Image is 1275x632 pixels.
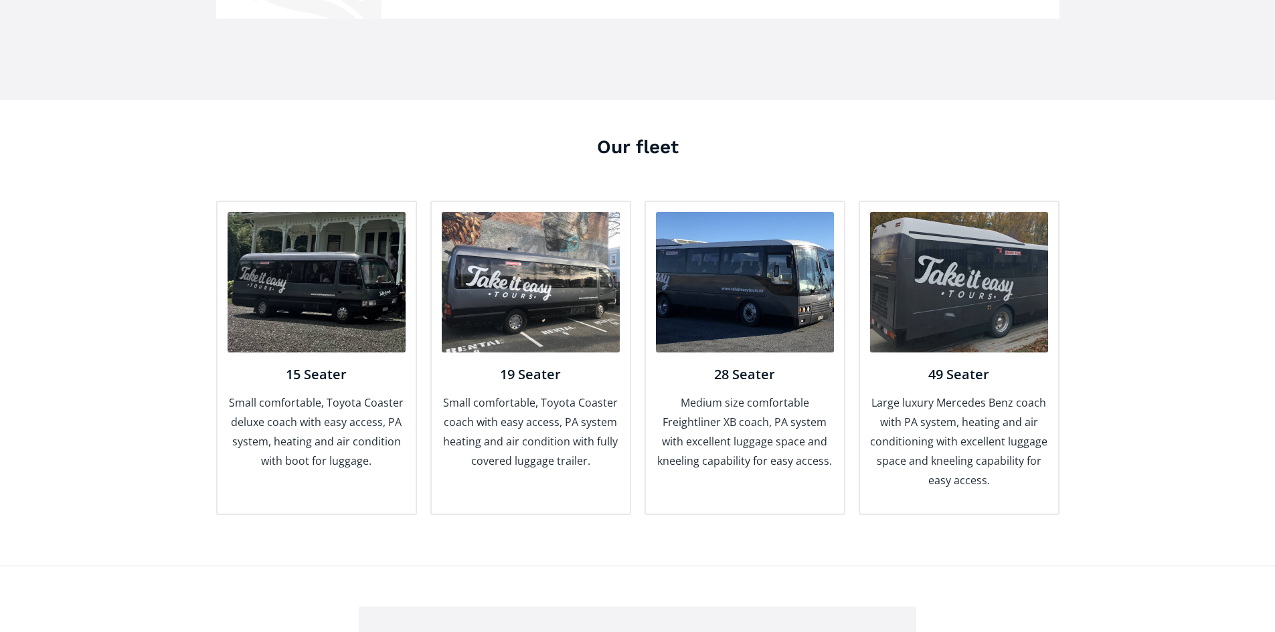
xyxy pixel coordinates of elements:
p: Large luxury Mercedes Benz coach with PA system, heating and air conditioning with excellent lugg... [870,393,1048,490]
h4: 15 Seater [228,366,406,383]
p: Small comfortable, Toyota Coaster coach with easy access, PA system heating and air condition wit... [442,393,620,471]
h4: 28 Seater [656,366,834,383]
h3: Our fleet [216,134,1059,160]
img: 49 seater coach [870,212,1048,352]
img: 15 seater coach [228,212,406,352]
p: Medium size comfortable Freightliner XB coach, PA system with excellent luggage space and kneelin... [656,393,834,471]
img: 19 seater coach [442,212,620,352]
h4: 49 Seater [870,366,1048,383]
img: 28 seater coach [656,212,834,352]
p: Small comfortable, Toyota Coaster deluxe coach with easy access, PA system, heating and air condi... [228,393,406,471]
h4: 19 Seater [442,366,620,383]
